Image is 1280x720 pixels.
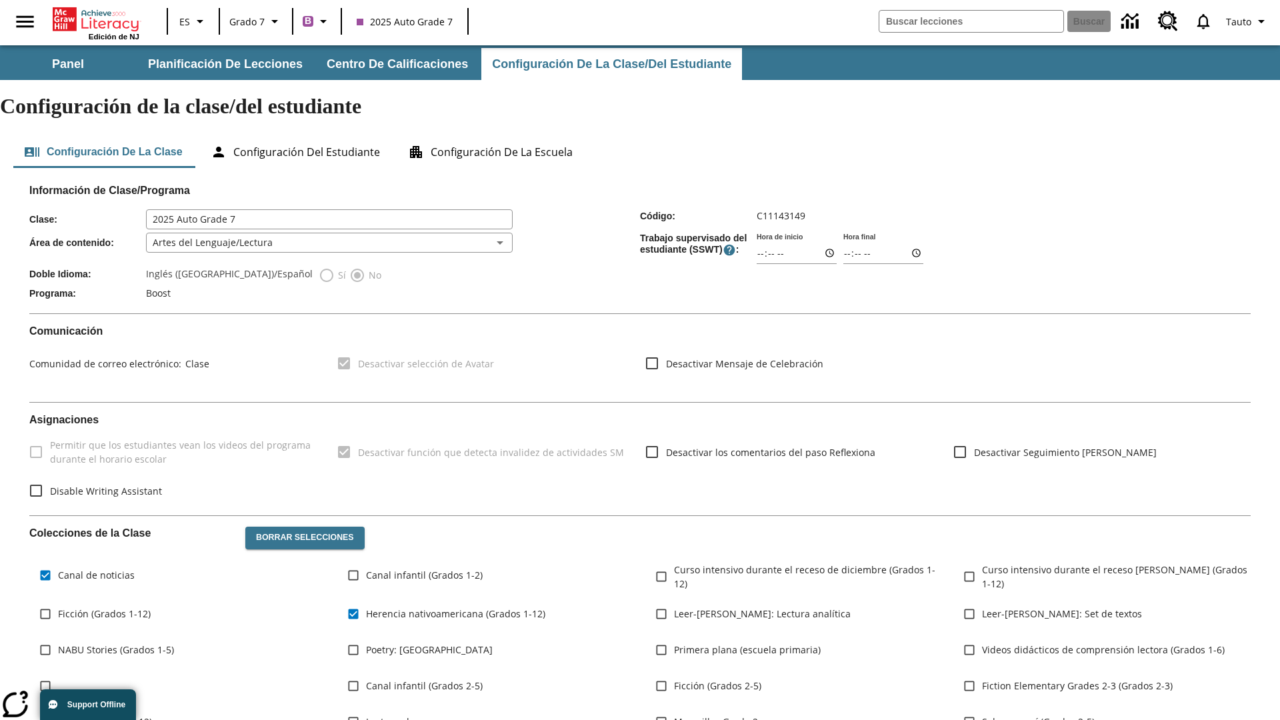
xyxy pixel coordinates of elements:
[1221,9,1275,33] button: Perfil/Configuración
[640,211,757,221] span: Código :
[982,563,1251,591] span: Curso intensivo durante el receso [PERSON_NAME] (Grados 1-12)
[181,357,209,370] span: Clase
[757,209,805,222] span: C11143149
[29,357,181,370] span: Comunidad de correo electrónico :
[316,48,479,80] button: Centro de calificaciones
[358,357,494,371] span: Desactivar selección de Avatar
[366,568,483,582] span: Canal infantil (Grados 1-2)
[146,267,313,283] label: Inglés ([GEOGRAPHIC_DATA])/Español
[674,643,821,657] span: Primera plana (escuela primaria)
[757,231,803,241] label: Hora de inicio
[357,15,453,29] span: 2025 Auto Grade 7
[146,233,513,253] div: Artes del Lenguaje/Lectura
[224,9,288,33] button: Grado: Grado 7, Elige un grado
[1113,3,1150,40] a: Centro de información
[50,484,162,498] span: Disable Writing Assistant
[58,568,135,582] span: Canal de noticias
[146,287,171,299] span: Boost
[13,136,1267,168] div: Configuración de la clase/del estudiante
[674,679,761,693] span: Ficción (Grados 2-5)
[29,325,1251,391] div: Comunicación
[1150,3,1186,39] a: Centro de recursos, Se abrirá en una pestaña nueva.
[200,136,391,168] button: Configuración del estudiante
[29,214,146,225] span: Clase :
[245,527,365,549] button: Borrar selecciones
[1,48,135,80] button: Panel
[29,184,1251,197] h2: Información de Clase/Programa
[974,445,1157,459] span: Desactivar Seguimiento [PERSON_NAME]
[67,700,125,709] span: Support Offline
[366,679,483,693] span: Canal infantil (Grados 2-5)
[366,643,493,657] span: Poetry: [GEOGRAPHIC_DATA]
[58,607,151,621] span: Ficción (Grados 1-12)
[879,11,1063,32] input: Buscar campo
[146,209,513,229] input: Clase
[179,15,190,29] span: ES
[297,9,337,33] button: Boost El color de la clase es morado/púrpura. Cambiar el color de la clase.
[843,231,875,241] label: Hora final
[89,33,139,41] span: Edición de NJ
[53,6,139,33] a: Portada
[365,268,381,282] span: No
[229,15,265,29] span: Grado 7
[29,197,1251,303] div: Información de Clase/Programa
[982,607,1142,621] span: Leer-[PERSON_NAME]: Set de textos
[29,413,1251,426] h2: Asignaciones
[29,237,146,248] span: Área de contenido :
[666,357,823,371] span: Desactivar Mensaje de Celebración
[40,689,136,720] button: Support Offline
[1186,4,1221,39] a: Notificaciones
[366,607,545,621] span: Herencia nativoamericana (Grados 1-12)
[640,233,757,257] span: Trabajo supervisado del estudiante (SSWT) :
[982,643,1225,657] span: Videos didácticos de comprensión lectora (Grados 1-6)
[29,325,1251,337] h2: Comunicación
[5,2,45,41] button: Abrir el menú lateral
[674,563,943,591] span: Curso intensivo durante el receso de diciembre (Grados 1-12)
[58,643,174,657] span: NABU Stories (Grados 1-5)
[29,413,1251,505] div: Asignaciones
[29,527,235,539] h2: Colecciones de la Clase
[674,607,851,621] span: Leer-[PERSON_NAME]: Lectura analítica
[982,679,1173,693] span: Fiction Elementary Grades 2-3 (Grados 2-3)
[723,243,736,257] button: El Tiempo Supervisado de Trabajo Estudiantil es el período durante el cual los estudiantes pueden...
[305,13,311,29] span: B
[397,136,583,168] button: Configuración de la escuela
[172,9,215,33] button: Lenguaje: ES, Selecciona un idioma
[13,136,193,168] button: Configuración de la clase
[137,48,313,80] button: Planificación de lecciones
[481,48,742,80] button: Configuración de la clase/del estudiante
[666,445,875,459] span: Desactivar los comentarios del paso Reflexiona
[50,438,316,466] span: Permitir que los estudiantes vean los videos del programa durante el horario escolar
[1226,15,1251,29] span: Tauto
[29,269,146,279] span: Doble Idioma :
[335,268,346,282] span: Sí
[29,288,146,299] span: Programa :
[358,445,624,459] span: Desactivar función que detecta invalidez de actividades SM
[53,5,139,41] div: Portada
